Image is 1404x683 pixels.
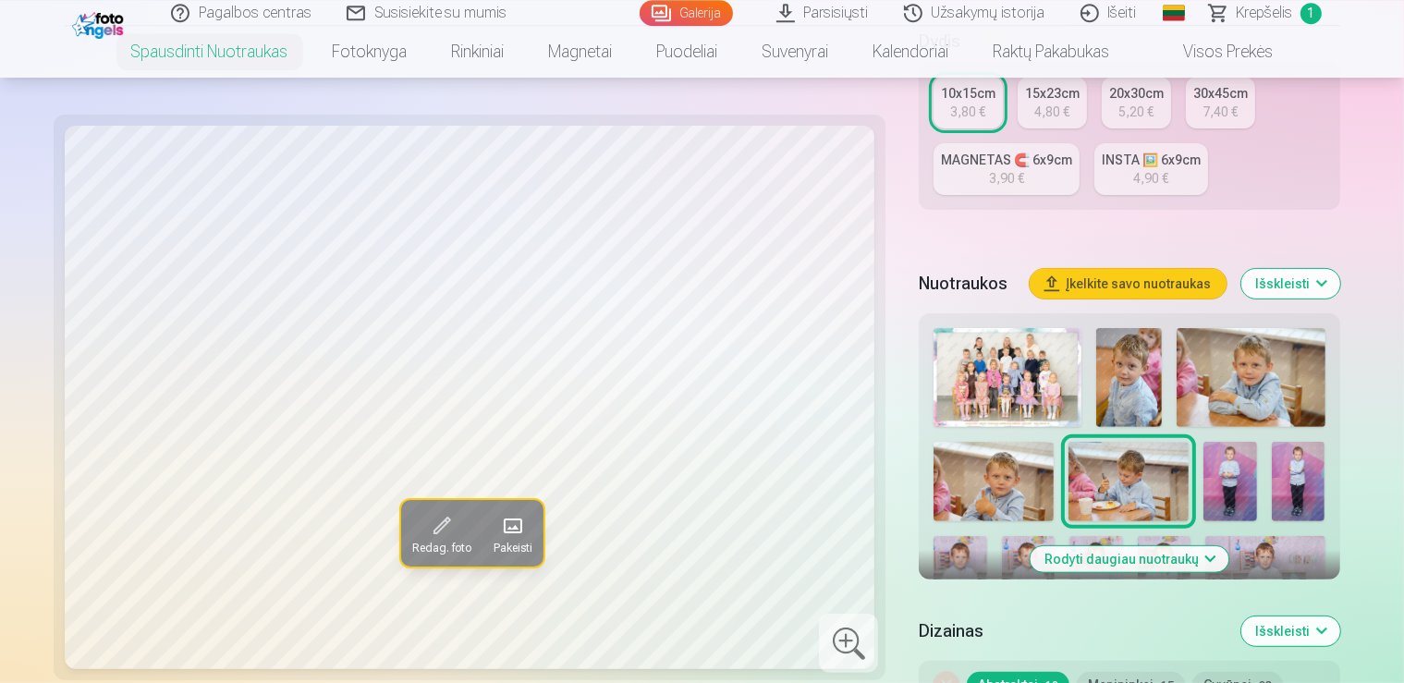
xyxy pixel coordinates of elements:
[109,26,311,78] a: Spausdinti nuotraukas
[941,151,1072,169] div: MAGNETAS 🧲 6x9cm
[740,26,851,78] a: Suvenyrai
[1237,2,1293,24] span: Krepšelis
[635,26,740,78] a: Puodeliai
[1186,77,1255,128] a: 30x45cm7,40 €
[1018,77,1087,128] a: 15x23cm4,80 €
[934,77,1003,128] a: 10x15cm3,80 €
[1030,546,1228,572] button: Rodyti daugiau nuotraukų
[412,541,471,555] span: Redag. foto
[851,26,971,78] a: Kalendoriai
[934,143,1080,195] a: MAGNETAS 🧲 6x9cm3,90 €
[430,26,527,78] a: Rinkiniai
[1035,103,1070,121] div: 4,80 €
[494,541,532,555] span: Pakeisti
[1109,84,1164,103] div: 20x30cm
[1030,269,1227,299] button: Įkelkite savo nuotraukas
[1119,103,1154,121] div: 5,20 €
[401,500,482,567] button: Redag. foto
[1193,84,1248,103] div: 30x45cm
[971,26,1132,78] a: Raktų pakabukas
[482,500,543,567] button: Pakeisti
[1300,3,1322,24] span: 1
[72,7,128,39] img: /fa2
[919,271,1014,297] h5: Nuotraukos
[1102,151,1201,169] div: INSTA 🖼️ 6x9cm
[1025,84,1080,103] div: 15x23cm
[989,169,1024,188] div: 3,90 €
[1134,169,1169,188] div: 4,90 €
[1241,616,1340,646] button: Išskleisti
[919,618,1226,644] h5: Dizainas
[311,26,430,78] a: Fotoknyga
[1132,26,1296,78] a: Visos prekės
[527,26,635,78] a: Magnetai
[951,103,986,121] div: 3,80 €
[1102,77,1171,128] a: 20x30cm5,20 €
[1241,269,1340,299] button: Išskleisti
[1094,143,1208,195] a: INSTA 🖼️ 6x9cm4,90 €
[1203,103,1239,121] div: 7,40 €
[941,84,995,103] div: 10x15cm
